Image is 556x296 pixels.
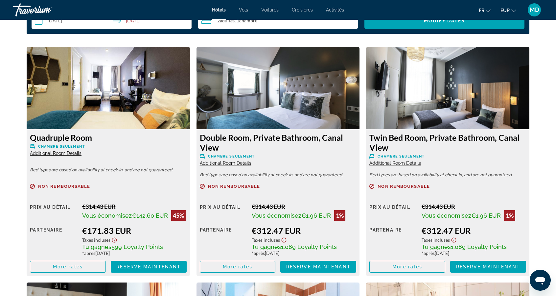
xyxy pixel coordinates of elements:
span: Reserve maintenant [286,264,351,269]
span: Vous économisez [422,212,471,219]
span: Taxes incluses [422,237,450,243]
div: Prix au détail [369,203,417,221]
div: Partenaire [369,226,417,256]
span: Chambre [239,18,257,23]
span: Reserve maintenant [456,264,521,269]
span: 1,089 Loyalty Points [281,243,337,250]
a: Hôtels [212,7,226,12]
p: Bed types are based on availability at check-in, and are not guaranteed. [369,173,526,177]
div: * [DATE] [422,250,526,256]
a: Activités [326,7,344,12]
button: Reserve maintenant [111,261,187,273]
span: Chambre seulement [378,154,425,159]
div: 1% [334,210,345,221]
span: 2 [217,18,235,23]
span: , 1 [235,18,257,23]
span: MD [530,7,539,13]
span: Non remboursable [378,184,430,188]
span: Non remboursable [208,184,260,188]
button: Show Taxes and Fees disclaimer [110,235,118,243]
button: Show Taxes and Fees disclaimer [280,235,288,243]
h3: Double Room, Private Bathroom, Canal View [200,133,357,152]
span: Adultes [220,18,235,23]
a: Travorium [13,1,79,18]
span: Vous économisez [82,212,132,219]
p: Bed types are based on availability at check-in, and are not guaranteed. [200,173,357,177]
span: €1.96 EUR [301,212,331,219]
span: More rates [53,264,83,269]
a: Vols [239,7,248,12]
button: Reserve maintenant [280,261,356,273]
span: Chambre seulement [208,154,255,159]
span: 599 Loyalty Points [111,243,163,250]
div: €171.83 EUR [82,226,187,235]
span: €1.96 EUR [471,212,501,219]
span: Modify Dates [424,18,465,23]
span: après [254,250,265,256]
div: 45% [171,210,186,221]
img: Twin Bed Room, Private Bathroom, Canal View [366,47,529,129]
div: * [DATE] [252,250,356,256]
span: More rates [223,264,253,269]
span: More rates [392,264,422,269]
iframe: Bouton de lancement de la fenêtre de messagerie [530,270,551,291]
button: Select check in and out date [32,12,192,29]
button: More rates [369,261,445,273]
div: Prix au détail [200,203,247,221]
span: Chambre seulement [38,144,85,149]
span: après [424,250,435,256]
span: Additional Room Details [369,160,421,166]
a: Croisières [292,7,313,12]
span: Vous économisez [252,212,301,219]
span: Taxes incluses [82,237,110,243]
button: User Menu [526,3,543,17]
span: Additional Room Details [30,151,81,156]
button: Change currency [500,6,516,15]
div: 1% [504,210,515,221]
div: * [DATE] [82,250,187,256]
button: Change language [479,6,491,15]
div: Prix au détail [30,203,77,221]
h3: Twin Bed Room, Private Bathroom, Canal View [369,133,526,152]
span: 1,089 Loyalty Points [451,243,507,250]
div: Partenaire [200,226,247,256]
a: Voitures [261,7,279,12]
img: Double Room, Private Bathroom, Canal View [197,47,360,129]
button: Travelers: 2 adults, 0 children [198,12,358,29]
span: Reserve maintenant [116,264,181,269]
span: fr [479,8,484,13]
span: Additional Room Details [200,160,251,166]
span: EUR [500,8,510,13]
button: More rates [30,261,106,273]
div: €312.47 EUR [252,226,356,235]
img: Quadruple Room [27,47,190,129]
span: après [84,250,95,256]
span: Non remboursable [38,184,90,188]
div: €314.43 EUR [252,203,356,210]
h3: Quadruple Room [30,133,187,142]
button: Reserve maintenant [450,261,526,273]
div: Search widget [32,12,524,29]
div: €312.47 EUR [422,226,526,235]
p: Bed types are based on availability at check-in, and are not guaranteed. [30,168,187,172]
div: Partenaire [30,226,77,256]
span: Tu gagnes [82,243,111,250]
span: €142.60 EUR [132,212,168,219]
span: Tu gagnes [252,243,281,250]
button: Show Taxes and Fees disclaimer [450,235,458,243]
span: Tu gagnes [422,243,451,250]
span: Taxes incluses [252,237,280,243]
button: More rates [200,261,276,273]
div: €314.43 EUR [422,203,526,210]
div: €314.43 EUR [82,203,187,210]
button: Modify Dates [364,12,524,29]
